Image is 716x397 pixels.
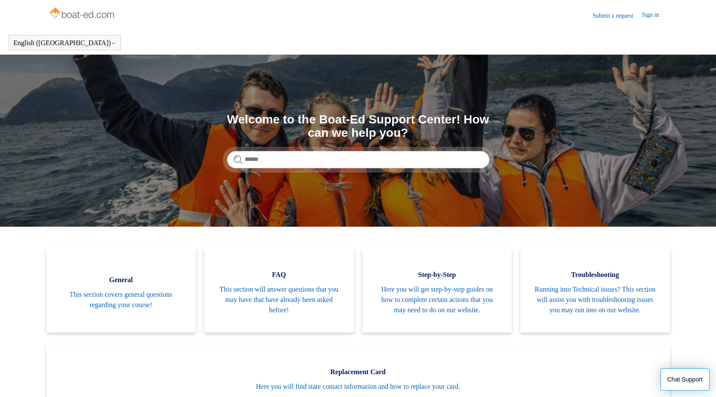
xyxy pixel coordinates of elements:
[375,270,499,280] span: Step-by-Step
[217,270,341,280] span: FAQ
[59,382,657,392] span: Here you will find state contact information and how to replace your card.
[227,113,489,140] h1: Welcome to the Boat-Ed Support Center! How can we help you?
[375,284,499,315] span: Here you will get step-by-step guides on how to complete certain actions that you may need to do ...
[46,248,196,332] a: General This section covers general questions regarding your course!
[593,11,642,20] a: Submit a request
[363,248,512,332] a: Step-by-Step Here you will get step-by-step guides on how to complete certain actions that you ma...
[661,368,710,391] button: Chat Support
[49,5,117,22] img: Boat-Ed Help Center home page
[59,289,183,310] span: This section covers general questions regarding your course!
[533,270,657,280] span: Troubleshooting
[13,39,116,47] button: English ([GEOGRAPHIC_DATA])
[227,151,489,168] input: Search
[642,10,667,21] a: Sign in
[204,248,354,332] a: FAQ This section will answer questions that you may have that have already been asked before!
[217,284,341,315] span: This section will answer questions that you may have that have already been asked before!
[59,275,183,285] span: General
[533,284,657,315] span: Running into Technical issues? This section will assist you with troubleshooting issues you may r...
[59,367,657,377] span: Replacement Card
[520,248,670,332] a: Troubleshooting Running into Technical issues? This section will assist you with troubleshooting ...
